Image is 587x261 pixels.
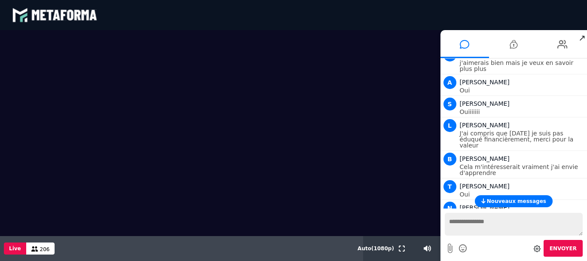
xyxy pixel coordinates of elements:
p: Ouiiiiiii [460,109,585,115]
p: j'aimerais bien mais je veux en savoir plus plus [460,60,585,72]
span: [PERSON_NAME] [460,122,510,129]
span: L [443,119,456,132]
p: Oui [460,87,585,93]
span: A [443,76,456,89]
p: Cela m'intéresserait vraiment j'ai envie d'apprendre [460,164,585,176]
button: Nouveaux messages [475,195,553,207]
span: ↗ [577,30,587,46]
span: [PERSON_NAME] [460,79,510,86]
span: 206 [40,246,50,252]
span: T [443,180,456,193]
button: Live [4,243,26,255]
button: Auto(1080p) [356,236,396,261]
span: S [443,98,456,111]
span: N [443,202,456,215]
span: Nouveaux messages [487,198,546,204]
span: [PERSON_NAME] [460,183,510,190]
button: Envoyer [544,240,583,257]
p: Oui [460,191,585,197]
span: [PERSON_NAME] [460,100,510,107]
span: [PERSON_NAME] [460,204,510,211]
p: J'ai compris que [DATE] je suis pas éduqué financièrement, merci pour la valeur [460,130,585,148]
span: Auto ( 1080 p) [358,246,394,252]
span: B [443,153,456,166]
span: [PERSON_NAME] [460,155,510,162]
span: Envoyer [550,246,577,252]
